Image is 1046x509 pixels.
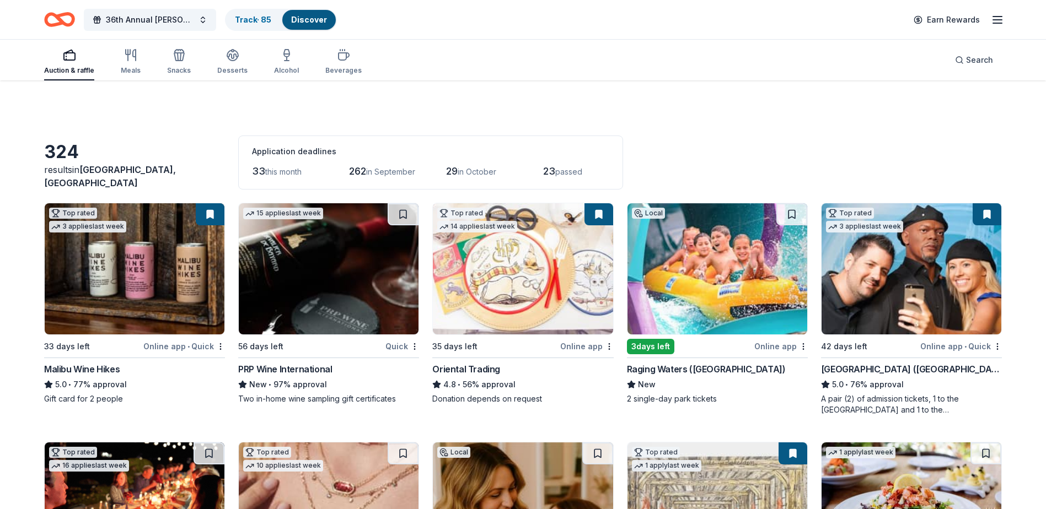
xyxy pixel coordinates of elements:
[946,49,1002,71] button: Search
[265,167,302,176] span: this month
[821,362,1002,376] div: [GEOGRAPHIC_DATA] ([GEOGRAPHIC_DATA])
[443,378,456,391] span: 4.8
[907,10,986,30] a: Earn Rewards
[385,339,419,353] div: Quick
[106,13,194,26] span: 36th Annual [PERSON_NAME] & Diamonds Gala
[235,15,271,24] a: Track· 85
[44,7,75,33] a: Home
[44,164,176,188] span: in
[121,66,141,75] div: Meals
[225,9,337,31] button: Track· 85Discover
[437,221,517,232] div: 14 applies last week
[44,362,120,376] div: Malibu Wine Hikes
[238,340,283,353] div: 56 days left
[44,378,225,391] div: 77% approval
[627,362,786,376] div: Raging Waters ([GEOGRAPHIC_DATA])
[366,167,415,176] span: in September
[627,203,808,404] a: Image for Raging Waters (Los Angeles)Local3days leftOnline appRaging Waters ([GEOGRAPHIC_DATA])Ne...
[238,393,419,404] div: Two in-home wine sampling gift certificates
[845,380,848,389] span: •
[269,380,272,389] span: •
[627,393,808,404] div: 2 single-day park tickets
[187,342,190,351] span: •
[44,393,225,404] div: Gift card for 2 people
[49,208,97,219] div: Top rated
[543,165,555,177] span: 23
[964,342,967,351] span: •
[446,165,458,177] span: 29
[44,141,225,163] div: 324
[433,203,613,334] img: Image for Oriental Trading
[632,447,680,458] div: Top rated
[291,15,327,24] a: Discover
[55,378,67,391] span: 5.0
[274,44,299,80] button: Alcohol
[826,221,903,232] div: 3 applies last week
[821,340,867,353] div: 42 days left
[44,340,90,353] div: 33 days left
[822,203,1001,334] img: Image for Hollywood Wax Museum (Hollywood)
[821,393,1002,415] div: A pair (2) of admission tickets, 1 to the [GEOGRAPHIC_DATA] and 1 to the [GEOGRAPHIC_DATA]
[68,380,71,389] span: •
[239,203,419,334] img: Image for PRP Wine International
[826,208,874,219] div: Top rated
[252,145,609,158] div: Application deadlines
[274,66,299,75] div: Alcohol
[555,167,582,176] span: passed
[920,339,1002,353] div: Online app Quick
[432,378,613,391] div: 56% approval
[44,163,225,189] div: results
[432,340,478,353] div: 35 days left
[217,44,248,80] button: Desserts
[167,44,191,80] button: Snacks
[252,165,265,177] span: 33
[84,9,216,31] button: 36th Annual [PERSON_NAME] & Diamonds Gala
[432,362,500,376] div: Oriental Trading
[826,447,895,458] div: 1 apply last week
[243,447,291,458] div: Top rated
[121,44,141,80] button: Meals
[45,203,224,334] img: Image for Malibu Wine Hikes
[966,53,993,67] span: Search
[627,339,674,354] div: 3 days left
[238,362,332,376] div: PRP Wine International
[49,460,129,472] div: 16 applies last week
[560,339,614,353] div: Online app
[821,203,1002,415] a: Image for Hollywood Wax Museum (Hollywood)Top rated3 applieslast week42 days leftOnline app•Quick...
[437,208,485,219] div: Top rated
[432,203,613,404] a: Image for Oriental TradingTop rated14 applieslast week35 days leftOnline appOriental Trading4.8•5...
[754,339,808,353] div: Online app
[458,167,496,176] span: in October
[44,44,94,80] button: Auction & raffle
[627,203,807,334] img: Image for Raging Waters (Los Angeles)
[238,203,419,404] a: Image for PRP Wine International15 applieslast week56 days leftQuickPRP Wine InternationalNew•97%...
[238,378,419,391] div: 97% approval
[217,66,248,75] div: Desserts
[44,203,225,404] a: Image for Malibu Wine HikesTop rated3 applieslast week33 days leftOnline app•QuickMalibu Wine Hik...
[325,44,362,80] button: Beverages
[249,378,267,391] span: New
[821,378,1002,391] div: 76% approval
[243,460,323,472] div: 10 applies last week
[432,393,613,404] div: Donation depends on request
[243,208,323,219] div: 15 applies last week
[167,66,191,75] div: Snacks
[49,447,97,458] div: Top rated
[49,221,126,232] div: 3 applies last week
[325,66,362,75] div: Beverages
[44,164,176,188] span: [GEOGRAPHIC_DATA], [GEOGRAPHIC_DATA]
[44,66,94,75] div: Auction & raffle
[349,165,366,177] span: 262
[437,447,470,458] div: Local
[632,460,701,472] div: 1 apply last week
[458,380,461,389] span: •
[143,339,225,353] div: Online app Quick
[632,208,665,219] div: Local
[638,378,656,391] span: New
[832,378,844,391] span: 5.0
